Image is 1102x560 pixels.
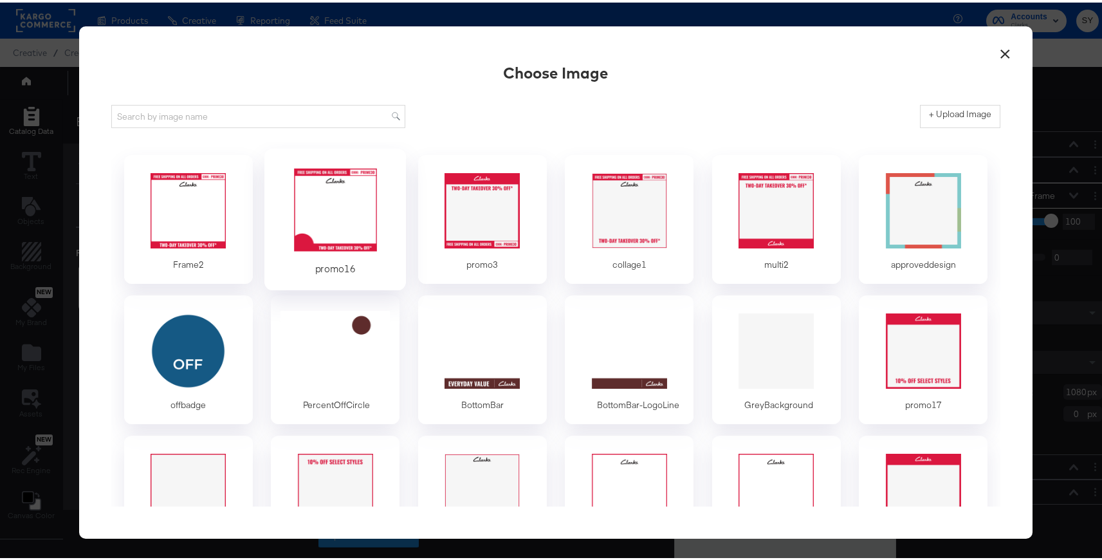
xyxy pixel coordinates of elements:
[264,146,406,288] div: promo16
[929,106,991,118] label: + Upload Image
[300,260,371,273] div: promo16
[712,153,841,281] div: multi2
[111,102,405,126] input: Search by image name
[303,397,370,409] div: PercentOffCircle
[503,59,608,81] div: Choose Image
[450,397,515,409] div: BottomBar
[597,256,661,268] div: collage1
[156,256,221,268] div: Frame2
[891,256,956,268] div: approveddesign
[993,37,1016,60] button: ×
[418,293,547,422] div: BottomBar
[565,293,693,422] div: BottomBar-LogoLine
[597,397,679,409] div: BottomBar-LogoLine
[891,397,955,409] div: promo17
[124,153,253,281] div: Frame2
[920,102,1000,126] button: + Upload Image
[450,256,515,268] div: promo3
[859,153,987,281] div: approveddesign
[744,397,813,409] div: GreyBackground
[712,293,841,422] div: GreyBackground
[124,293,253,422] div: offbadge
[859,293,987,422] div: promo17
[156,397,221,409] div: offbadge
[744,256,809,268] div: multi2
[418,153,547,281] div: promo3
[565,153,693,281] div: collage1
[271,293,399,422] div: PercentOffCircle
